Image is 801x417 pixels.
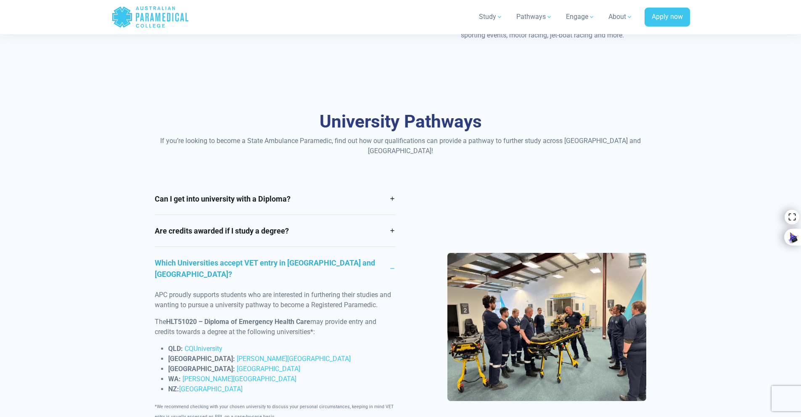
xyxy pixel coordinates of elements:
a: [GEOGRAPHIC_DATA] [237,365,300,373]
strong: WA: [168,375,181,383]
strong: HLT51020 – Diploma of Emergency Health Care [166,318,310,326]
a: Australian Paramedical College [111,3,189,31]
strong: [GEOGRAPHIC_DATA]: [168,355,235,363]
p: APC proudly supports students who are interested in furthering their studies and wanting to pursu... [155,290,396,310]
p: If you’re looking to become a State Ambulance Paramedic, find out how our qualifications can prov... [155,136,647,156]
a: Apply now [645,8,690,27]
a: Study [474,5,508,29]
a: Pathways [511,5,558,29]
p: The may provide entry and credits towards a degree at the following universities*: [155,317,396,337]
a: [GEOGRAPHIC_DATA] [179,385,243,393]
a: Can I get into university with a Diploma? [155,183,396,215]
a: [PERSON_NAME][GEOGRAPHIC_DATA] [237,355,351,363]
a: Are credits awarded if I study a degree? [155,215,396,247]
strong: [GEOGRAPHIC_DATA]: [168,365,235,373]
a: Which Universities accept VET entry in [GEOGRAPHIC_DATA] and [GEOGRAPHIC_DATA]? [155,247,396,290]
strong: QLD: [168,345,183,353]
h3: University Pathways [155,111,647,133]
a: About [603,5,638,29]
a: [PERSON_NAME][GEOGRAPHIC_DATA] [182,375,296,383]
strong: NZ: [168,385,179,393]
a: Engage [561,5,600,29]
a: CQUniversity [185,345,222,353]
